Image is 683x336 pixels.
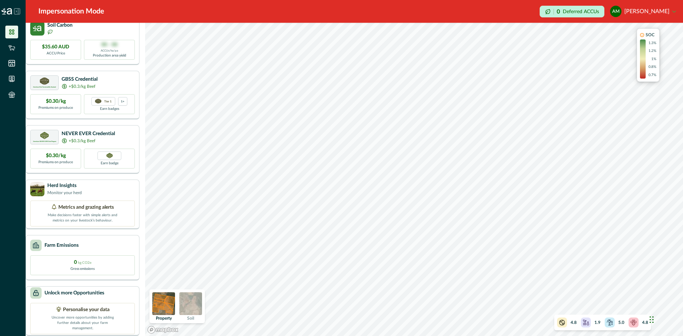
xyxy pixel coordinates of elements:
[47,190,82,196] p: Monitor your herd
[648,64,656,70] p: 0.8%
[46,152,66,160] p: $0.30/kg
[33,141,56,142] p: Greenham NEVER EVER Beef Program
[47,182,82,190] p: Herd Insights
[101,41,117,49] p: 00 - 00
[100,106,119,112] p: Earn badges
[147,326,179,334] a: Mapbox logo
[38,160,73,165] p: Premiums on produce
[650,309,654,330] div: Drag
[44,289,104,297] p: Unlock more Opportunities
[38,6,104,17] div: Impersonation Mode
[648,48,656,54] p: 1.2%
[42,43,69,51] p: $35.60 AUD
[1,8,12,15] img: Logo
[63,306,110,314] p: Personalise your data
[651,57,656,62] p: 1%
[648,41,656,46] p: 1.3%
[62,130,115,138] p: NEVER EVER Credential
[179,292,202,315] img: soil preview
[69,83,95,90] p: +$0.3/kg Beef
[563,9,599,14] p: Deferred ACCUs
[187,316,194,320] p: Soil
[58,204,114,211] p: Metrics and grazing alerts
[594,319,600,326] p: 1.9
[33,86,56,88] p: Greenham Beef Sustainability Standard
[106,153,113,158] img: Greenham NEVER EVER certification badge
[40,78,49,85] img: certification logo
[69,138,95,144] p: +$0.3/kg Beef
[101,160,118,166] p: Earn badge
[152,292,175,315] img: property preview
[44,242,79,249] p: Farm Emissions
[118,97,127,106] div: more credentials avaialble
[38,105,73,111] p: Premiums on produce
[618,319,624,326] p: 5.0
[93,53,126,58] p: Production area yield
[40,132,49,139] img: certification logo
[78,261,91,265] span: kg CO2e
[47,211,118,223] p: Make decisions faster with simple alerts and metrics on your livestock’s behaviour.
[95,99,101,104] img: certification logo
[156,316,172,320] p: Property
[104,99,112,103] p: Tier 1
[647,302,683,336] iframe: Chat Widget
[610,3,676,20] button: Amanda Mahy[PERSON_NAME]
[70,266,95,272] p: Gross emissions
[646,32,655,38] p: SOC
[101,49,118,53] p: ACCUs/ha/pa
[47,314,118,331] p: Uncover more opportunities by adding further details about your farm management.
[47,51,65,56] p: ACCU Price
[648,73,656,78] p: 0.7%
[46,98,66,105] p: $0.30/kg
[62,76,97,83] p: GBSS Credential
[121,99,125,103] p: 1+
[557,9,560,15] p: 0
[642,319,648,326] p: 4.8
[74,259,91,266] p: 0
[47,22,73,29] p: Soil Carbon
[571,319,577,326] p: 4.8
